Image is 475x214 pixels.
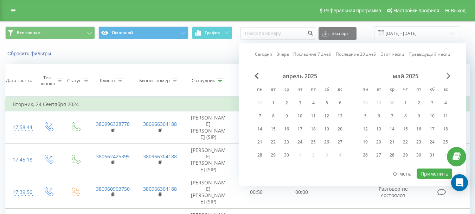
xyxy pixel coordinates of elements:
[293,137,307,147] div: чт 24 апр. 2025 г.
[412,137,425,147] div: пт 23 мая 2025 г.
[40,75,55,87] div: Тип звонка
[295,124,304,134] div: 17
[6,78,32,84] div: Дата звонка
[96,153,130,160] a: 380662425395
[372,137,385,147] div: вт 20 мая 2025 г.
[280,111,293,121] div: ср 9 апр. 2025 г.
[183,111,234,144] td: [PERSON_NAME] [PERSON_NAME] (SIP)
[381,51,404,57] a: Этот месяц
[428,151,437,160] div: 31
[255,111,264,121] div: 7
[414,151,423,160] div: 30
[374,111,383,121] div: 6
[17,30,40,36] span: Все звонки
[361,151,370,160] div: 26
[183,176,234,208] td: [PERSON_NAME] [PERSON_NAME] (SIP)
[320,111,333,121] div: сб 12 апр. 2025 г.
[387,111,397,121] div: 7
[385,111,399,121] div: ср 7 мая 2025 г.
[387,124,397,134] div: 14
[267,137,280,147] div: вт 22 апр. 2025 г.
[417,169,452,179] button: Применить
[255,51,272,57] a: Сегодня
[441,124,450,134] div: 18
[295,137,304,147] div: 24
[280,137,293,147] div: ср 23 апр. 2025 г.
[295,85,305,95] abbr: четверг
[428,137,437,147] div: 24
[333,98,347,108] div: вс 6 апр. 2025 г.
[267,124,280,134] div: вт 15 апр. 2025 г.
[425,98,439,108] div: сб 3 мая 2025 г.
[414,124,423,134] div: 16
[451,174,468,191] div: Open Intercom Messenger
[269,124,278,134] div: 15
[293,111,307,121] div: чт 10 апр. 2025 г.
[336,51,377,57] a: Последние 30 дней
[5,26,95,39] button: Все звонки
[360,85,371,95] abbr: понедельник
[269,151,278,160] div: 29
[143,185,177,192] a: 380966304188
[374,124,383,134] div: 13
[267,150,280,160] div: вт 29 апр. 2025 г.
[385,137,399,147] div: ср 21 мая 2025 г.
[412,150,425,160] div: пт 30 мая 2025 г.
[320,124,333,134] div: сб 19 апр. 2025 г.
[253,150,267,160] div: пн 28 апр. 2025 г.
[282,111,291,121] div: 9
[13,121,27,134] div: 17:58:44
[428,98,437,108] div: 3
[293,98,307,108] div: чт 3 апр. 2025 г.
[282,151,291,160] div: 30
[379,185,408,198] span: Разговор не состоялся
[96,121,130,127] a: 380996328778
[427,85,437,95] abbr: суббота
[323,8,381,13] span: Реферальная программа
[255,124,264,134] div: 14
[307,98,320,108] div: пт 4 апр. 2025 г.
[385,124,399,134] div: ср 14 мая 2025 г.
[13,153,27,167] div: 17:45:18
[441,137,450,147] div: 25
[359,137,372,147] div: пн 19 мая 2025 г.
[307,137,320,147] div: пт 25 апр. 2025 г.
[359,150,372,160] div: пн 26 мая 2025 г.
[439,111,452,121] div: вс 11 мая 2025 г.
[399,137,412,147] div: чт 22 мая 2025 г.
[269,111,278,121] div: 8
[253,111,267,121] div: пн 7 апр. 2025 г.
[320,137,333,147] div: сб 26 апр. 2025 г.
[414,137,423,147] div: 23
[322,111,331,121] div: 12
[401,124,410,134] div: 15
[309,111,318,121] div: 11
[67,78,81,84] div: Статус
[253,124,267,134] div: пн 14 апр. 2025 г.
[322,124,331,134] div: 19
[412,124,425,134] div: пт 16 мая 2025 г.
[234,111,279,144] td: 00:32
[267,111,280,121] div: вт 8 апр. 2025 г.
[374,151,383,160] div: 27
[412,98,425,108] div: пт 2 мая 2025 г.
[428,124,437,134] div: 17
[414,98,423,108] div: 2
[401,151,410,160] div: 29
[441,98,450,108] div: 4
[335,111,345,121] div: 13
[6,97,470,111] td: Вторник, 24 Сентября 2024
[439,124,452,134] div: вс 18 мая 2025 г.
[440,85,451,95] abbr: воскресенье
[307,111,320,121] div: пт 11 апр. 2025 г.
[293,124,307,134] div: чт 17 апр. 2025 г.
[322,98,331,108] div: 5
[309,98,318,108] div: 4
[441,111,450,121] div: 11
[143,153,177,160] a: 380966304188
[280,98,293,108] div: ср 2 апр. 2025 г.
[255,151,264,160] div: 28
[359,73,452,80] div: май 2025
[321,85,332,95] abbr: суббота
[412,111,425,121] div: пт 9 мая 2025 г.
